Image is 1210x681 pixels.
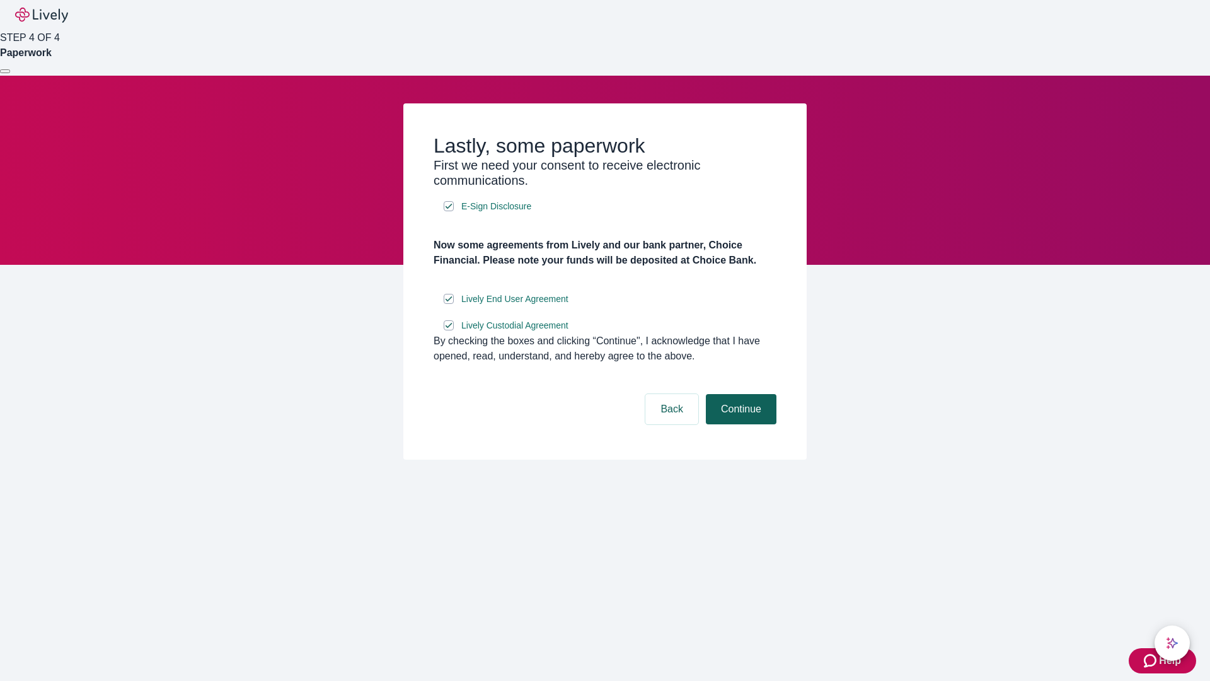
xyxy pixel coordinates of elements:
[1129,648,1196,673] button: Zendesk support iconHelp
[459,199,534,214] a: e-sign disclosure document
[706,394,776,424] button: Continue
[461,319,568,332] span: Lively Custodial Agreement
[15,8,68,23] img: Lively
[461,293,568,306] span: Lively End User Agreement
[434,158,776,188] h3: First we need your consent to receive electronic communications.
[459,318,571,334] a: e-sign disclosure document
[434,134,776,158] h2: Lastly, some paperwork
[1144,653,1159,668] svg: Zendesk support icon
[1159,653,1181,668] span: Help
[645,394,698,424] button: Back
[1166,637,1178,649] svg: Lively AI Assistant
[434,334,776,364] div: By checking the boxes and clicking “Continue", I acknowledge that I have opened, read, understand...
[459,291,571,307] a: e-sign disclosure document
[1155,626,1190,661] button: chat
[461,200,531,213] span: E-Sign Disclosure
[434,238,776,268] h4: Now some agreements from Lively and our bank partner, Choice Financial. Please note your funds wi...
